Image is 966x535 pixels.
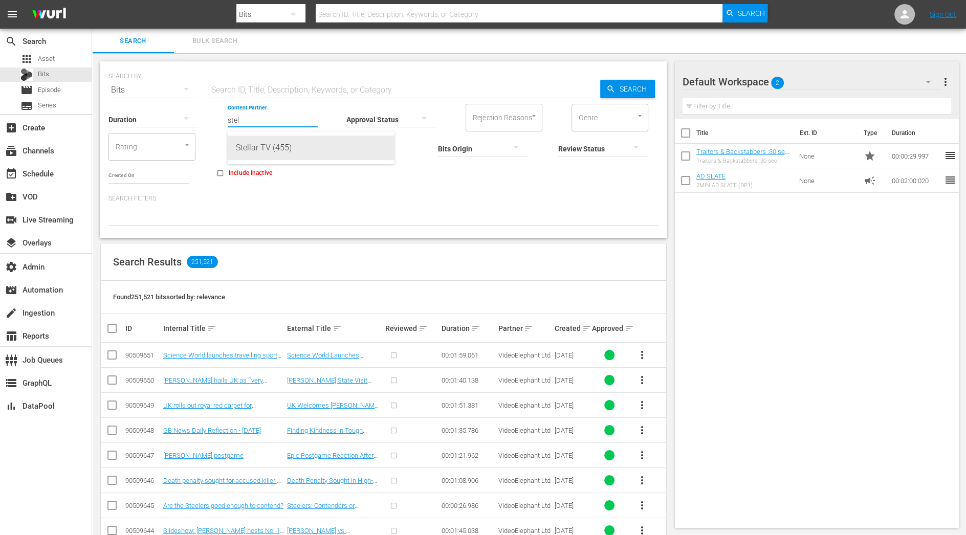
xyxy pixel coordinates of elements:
th: Type [857,119,885,147]
span: VideoElephant Ltd [498,376,550,384]
th: Title [696,119,794,147]
div: 90509645 [125,502,160,509]
a: [PERSON_NAME] hails UK as ˜very special place" ahead of first full day of state visit [163,376,272,399]
div: 90509648 [125,427,160,434]
span: 251,521 [187,256,218,268]
span: Episode [20,84,33,96]
button: Search [722,4,767,23]
div: Bits [108,76,199,104]
span: VideoElephant Ltd [498,477,550,484]
span: 2 [771,72,784,94]
button: more_vert [630,343,654,367]
div: Duration [442,322,495,335]
span: DataPool [5,400,17,412]
a: Steelers: Contenders or Pretenders? [287,502,359,517]
div: Approved [592,322,627,335]
a: AD SLATE [696,172,726,180]
button: Search [600,80,655,98]
a: UK rolls out royal red carpet for [PERSON_NAME] second visit [163,402,256,417]
button: more_vert [630,493,654,518]
th: Duration [885,119,947,147]
span: Promo [863,150,875,162]
a: [PERSON_NAME] postgame [163,452,244,459]
span: Admin [5,261,17,273]
span: sort [333,324,342,333]
span: Reports [5,330,17,342]
a: Epic Postgame Reaction After Walk-Off Win [287,452,378,467]
div: 00:00:26.986 [442,502,495,509]
div: 00:01:51.381 [442,402,495,409]
span: more_vert [939,76,951,88]
button: more_vert [630,418,654,442]
span: more_vert [636,499,648,511]
div: ID [125,324,160,332]
span: GraphQL [5,377,17,389]
div: Partner [498,322,551,335]
button: Open [635,111,645,121]
span: Episode [38,85,61,95]
span: Found 251,521 bits sorted by: relevance [113,293,225,301]
button: more_vert [939,70,951,94]
div: Traitors & Backstabbers :30 sec Promo [696,158,791,164]
span: sort [471,324,480,333]
span: Channels [5,145,17,157]
div: 90509649 [125,402,160,409]
div: Created [555,322,589,335]
span: Live Streaming [5,214,17,226]
span: reorder [943,149,956,162]
a: Science World Launches Exciting Sports Exhibit [287,351,363,367]
a: UK Welcomes [PERSON_NAME] with Unprecedented Security [287,402,380,417]
div: Bits [20,69,33,81]
div: [DATE] [555,351,589,359]
a: Traitors & Backstabbers :30 sec Promo [696,148,789,163]
span: Bits [38,69,49,79]
span: Schedule [5,168,17,180]
span: Search [616,80,655,98]
span: more_vert [636,424,648,436]
div: 00:01:40.138 [442,376,495,384]
span: more_vert [636,474,648,486]
span: Asset [20,53,33,65]
span: VideoElephant Ltd [498,527,550,534]
div: 00:01:08.906 [442,477,495,484]
div: Reviewed [385,322,438,335]
span: VOD [5,191,17,203]
button: more_vert [630,468,654,493]
span: Asset [38,54,55,64]
a: GB News Daily Reflection - [DATE] [163,427,261,434]
div: 00:01:35.786 [442,427,495,434]
span: Search [5,35,17,48]
div: 2MIN AD SLATE (DP1) [696,182,753,189]
a: Death penalty sought for accused killer of [PERSON_NAME] in [PERSON_NAME] first court appearance [163,477,282,500]
div: 00:01:45.038 [442,527,495,534]
span: Create [5,122,17,134]
td: 00:02:00.020 [887,168,943,193]
p: Search Filters: [108,194,658,203]
button: more_vert [630,368,654,392]
div: [DATE] [555,502,589,509]
span: sort [625,324,634,333]
a: Are the Steelers good enough to contend? [163,502,283,509]
a: Sign Out [930,10,956,18]
button: more_vert [630,393,654,417]
span: VideoElephant Ltd [498,427,550,434]
span: Include Inactive [229,168,272,177]
button: more_vert [630,443,654,467]
span: Series [38,100,56,110]
div: 90509646 [125,477,160,484]
div: 00:01:59.061 [442,351,495,359]
div: 90509647 [125,452,160,459]
div: [DATE] [555,527,589,534]
div: [DATE] [555,452,589,459]
span: Ad [863,174,875,187]
span: VideoElephant Ltd [498,452,550,459]
span: sort [419,324,428,333]
span: Overlays [5,237,17,249]
div: [DATE] [555,427,589,434]
div: [DATE] [555,376,589,384]
td: None [795,144,860,168]
a: Finding Kindness in Tough Times [287,427,367,442]
div: 90509650 [125,376,160,384]
span: more_vert [636,449,648,461]
div: [DATE] [555,477,589,484]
